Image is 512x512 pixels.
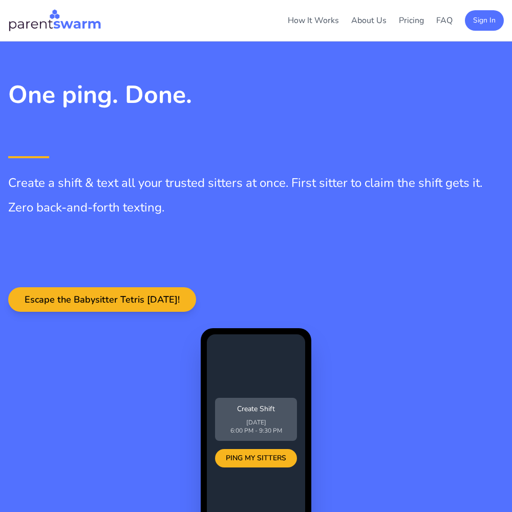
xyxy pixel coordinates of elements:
[8,8,101,33] img: Parentswarm Logo
[8,287,196,312] button: Escape the Babysitter Tetris [DATE]!
[215,449,297,467] div: PING MY SITTERS
[221,418,291,426] p: [DATE]
[8,294,196,306] a: Escape the Babysitter Tetris [DATE]!
[436,15,453,26] a: FAQ
[221,404,291,414] p: Create Shift
[351,15,387,26] a: About Us
[399,15,424,26] a: Pricing
[288,15,339,26] a: How It Works
[465,14,504,26] a: Sign In
[221,426,291,435] p: 6:00 PM - 9:30 PM
[465,10,504,31] button: Sign In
